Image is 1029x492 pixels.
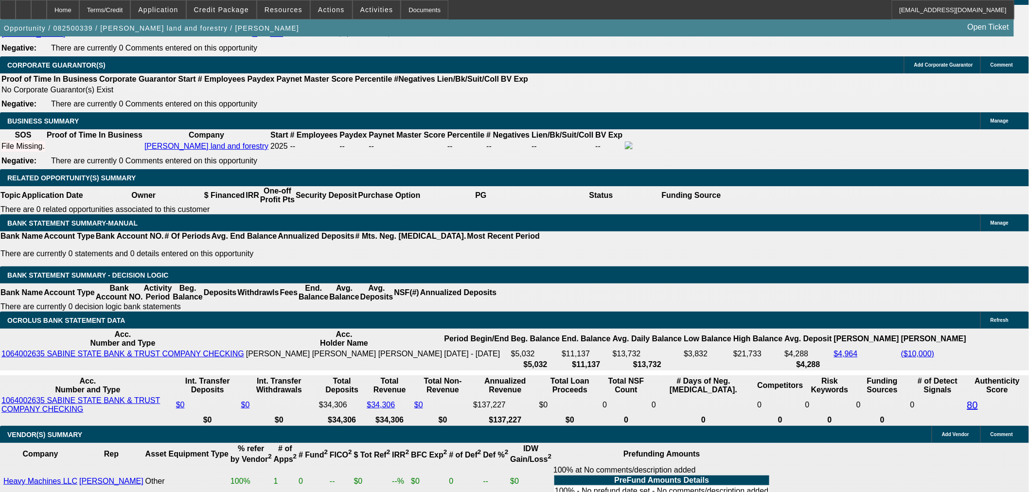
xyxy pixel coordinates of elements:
th: Beg. Balance [172,283,203,302]
th: Proof of Time In Business [1,74,98,84]
b: Company [189,131,224,139]
th: 0 [651,415,756,425]
th: $13,732 [612,360,683,369]
td: $11,137 [561,349,611,359]
th: Avg. Deposits [360,283,394,302]
sup: 2 [293,453,297,460]
td: $0 [539,396,602,414]
td: [PERSON_NAME] [PERSON_NAME] [PERSON_NAME] [246,349,443,359]
a: $34,306 [367,401,395,409]
th: $0 [176,415,240,425]
a: 1064002635 SABINE STATE BANK & TRUST COMPANY CHECKING [1,350,244,358]
td: $34,306 [319,396,365,414]
td: 0 [651,396,756,414]
th: Application Date [21,186,83,205]
a: $4,964 [834,350,858,358]
b: % refer by Vendor [231,444,272,463]
span: There are currently 0 Comments entered on this opportunity [51,100,257,108]
th: $0 [539,415,602,425]
b: # Employees [198,75,246,83]
b: Start [270,131,288,139]
th: Annualized Revenue [473,376,537,395]
th: One-off Profit Pts [260,186,295,205]
th: Acc. Holder Name [246,330,443,348]
b: # Employees [290,131,338,139]
span: Add Corporate Guarantor [914,62,973,68]
td: No Corporate Guarantor(s) Exist [1,85,532,95]
a: ($10,000) [901,350,935,358]
th: [PERSON_NAME] [901,330,967,348]
th: Low Balance [683,330,732,348]
b: BV Exp [595,131,622,139]
b: # of Def [449,451,481,459]
b: Negative: [1,44,36,52]
th: # Mts. Neg. [MEDICAL_DATA]. [355,231,467,241]
th: Period Begin/End [444,330,510,348]
th: High Balance [733,330,783,348]
th: Avg. Daily Balance [612,330,683,348]
span: CORPORATE GUARANTOR(S) [7,61,106,69]
th: # Of Periods [164,231,211,241]
div: File Missing. [1,142,45,151]
b: Lien/Bk/Suit/Coll [437,75,499,83]
sup: 2 [348,449,352,456]
b: # Fund [299,451,328,459]
sup: 2 [444,449,447,456]
a: 80 [967,400,978,410]
th: PG [421,186,541,205]
button: Application [131,0,185,19]
b: IDW Gain/Loss [510,444,551,463]
th: IRR [245,186,260,205]
b: Prefunding Amounts [623,450,700,458]
b: Paynet Master Score [277,75,353,83]
td: $3,832 [683,349,732,359]
a: $0 [241,401,250,409]
th: Most Recent Period [467,231,540,241]
sup: 2 [478,449,481,456]
th: Int. Transfer Withdrawals [241,376,318,395]
span: BANK STATEMENT SUMMARY-MANUAL [7,219,138,227]
b: IRR [392,451,409,459]
span: Comment [991,432,1013,437]
td: 0 [602,396,650,414]
a: 1064002635 SABINE STATE BANK & TRUST COMPANY CHECKING [1,396,160,413]
b: PreFund Amounts Details [614,476,709,484]
b: Start [178,75,195,83]
span: -- [290,142,296,150]
button: Credit Package [187,0,256,19]
th: # of Detect Signals [910,376,966,395]
b: Negative: [1,157,36,165]
td: 2025 [270,141,288,152]
th: Funding Sources [856,376,909,395]
span: Opportunity / 082500339 / [PERSON_NAME] land and forestry / [PERSON_NAME] [4,24,299,32]
th: Account Type [43,283,95,302]
sup: 2 [268,453,271,460]
span: Actions [318,6,345,14]
b: FICO [330,451,352,459]
th: $11,137 [561,360,611,369]
th: Bank Account NO. [95,283,143,302]
th: Activity Period [143,283,173,302]
span: Application [138,6,178,14]
span: Manage [991,220,1009,226]
td: -- [595,141,623,152]
b: Percentile [447,131,484,139]
span: OCROLUS BANK STATEMENT DATA [7,316,125,324]
td: [DATE] - [DATE] [444,349,510,359]
th: Total Deposits [319,376,365,395]
b: BV Exp [501,75,528,83]
sup: 2 [324,449,328,456]
th: Withdrawls [237,283,279,302]
span: BUSINESS SUMMARY [7,117,79,125]
b: Def % [483,451,509,459]
img: facebook-icon.png [625,141,633,149]
sup: 2 [548,453,551,460]
td: -- [339,141,367,152]
th: Total Revenue [366,376,413,395]
th: Owner [84,186,204,205]
th: Acc. Number and Type [1,330,245,348]
button: Activities [353,0,401,19]
span: RELATED OPPORTUNITY(S) SUMMARY [7,174,136,182]
b: #Negatives [394,75,436,83]
th: [PERSON_NAME] [834,330,900,348]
